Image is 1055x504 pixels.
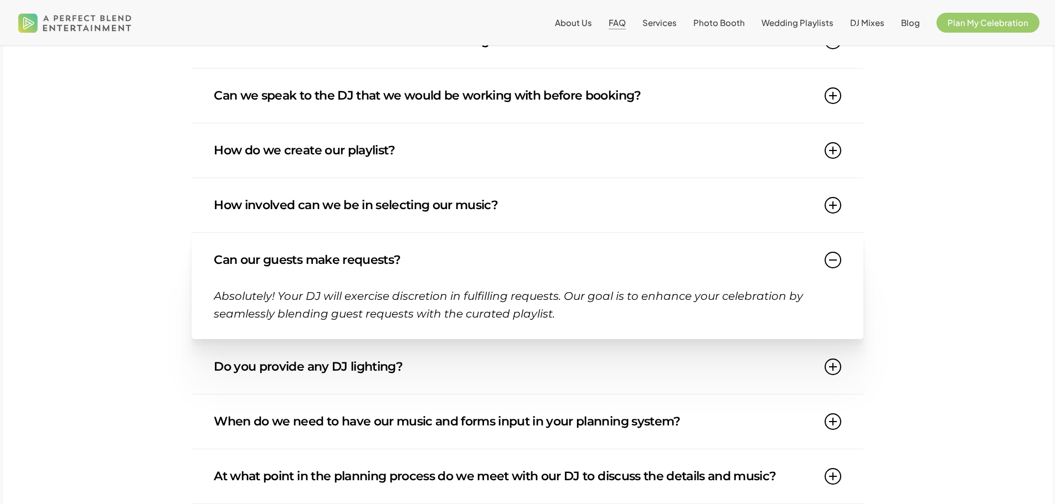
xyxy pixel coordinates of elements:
[850,18,884,27] a: DJ Mixes
[214,394,841,449] a: When do we need to have our music and forms input in your planning system?
[642,17,677,28] span: Services
[214,340,841,394] a: Do you provide any DJ lighting?
[555,17,592,28] span: About Us
[609,17,626,28] span: FAQ
[693,17,745,28] span: Photo Booth
[901,18,920,27] a: Blog
[642,18,677,27] a: Services
[761,17,833,28] span: Wedding Playlists
[214,289,803,320] span: Absolutely! Your DJ will exercise discretion in fulfilling requests. Our goal is to enhance your ...
[936,18,1039,27] a: Plan My Celebration
[850,17,884,28] span: DJ Mixes
[948,17,1028,28] span: Plan My Celebration
[214,233,841,287] a: Can our guests make requests?
[16,4,135,41] img: A Perfect Blend Entertainment
[214,123,841,178] a: How do we create our playlist?
[761,18,833,27] a: Wedding Playlists
[609,18,626,27] a: FAQ
[555,18,592,27] a: About Us
[214,178,841,232] a: How involved can we be in selecting our music?
[693,18,745,27] a: Photo Booth
[901,17,920,28] span: Blog
[214,69,841,123] a: Can we speak to the DJ that we would be working with before booking?
[214,449,841,503] a: At what point in the planning process do we meet with our DJ to discuss the details and music?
